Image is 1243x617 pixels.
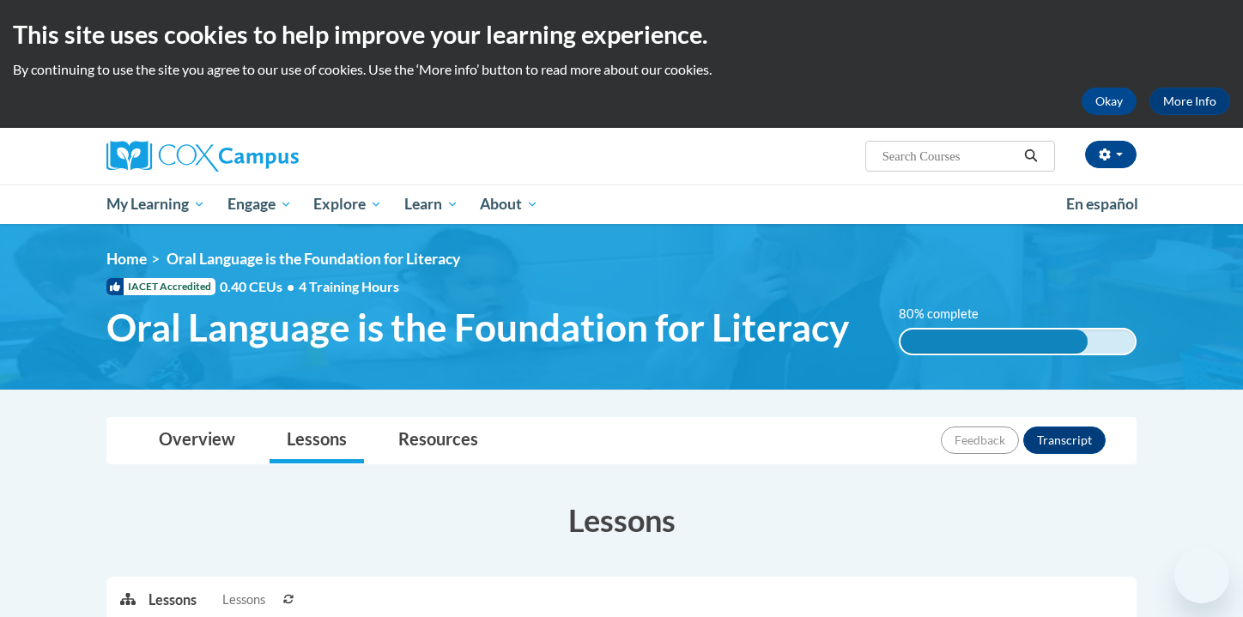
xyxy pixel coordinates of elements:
[287,278,294,294] span: •
[299,278,399,294] span: 4 Training Hours
[13,60,1230,79] p: By continuing to use the site you agree to our use of cookies. Use the ‘More info’ button to read...
[149,590,197,609] p: Lessons
[167,250,460,268] span: Oral Language is the Foundation for Literacy
[106,194,205,215] span: My Learning
[1055,186,1149,222] a: En español
[881,146,1018,166] input: Search Courses
[106,278,215,295] span: IACET Accredited
[393,184,470,224] a: Learn
[941,426,1019,454] button: Feedback
[222,590,265,609] span: Lessons
[106,141,299,172] img: Cox Campus
[1174,548,1229,603] iframe: Button to launch messaging window
[13,17,1230,51] h2: This site uses cookies to help improve your learning experience.
[1149,88,1230,115] a: More Info
[381,418,495,463] a: Resources
[106,499,1137,541] h3: Lessons
[900,330,1088,354] div: 80% complete
[302,184,393,224] a: Explore
[1085,141,1137,168] button: Account Settings
[106,250,147,268] a: Home
[142,418,252,463] a: Overview
[106,305,849,350] span: Oral Language is the Foundation for Literacy
[899,305,997,324] label: 80% complete
[220,277,299,296] span: 0.40 CEUs
[270,418,364,463] a: Lessons
[227,194,292,215] span: Engage
[1023,426,1106,454] button: Transcript
[1066,195,1138,213] span: En español
[81,184,1162,224] div: Main menu
[106,141,433,172] a: Cox Campus
[1082,88,1137,115] button: Okay
[95,184,216,224] a: My Learning
[216,184,303,224] a: Engage
[480,194,538,215] span: About
[313,194,382,215] span: Explore
[1018,146,1044,166] button: Search
[470,184,550,224] a: About
[404,194,458,215] span: Learn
